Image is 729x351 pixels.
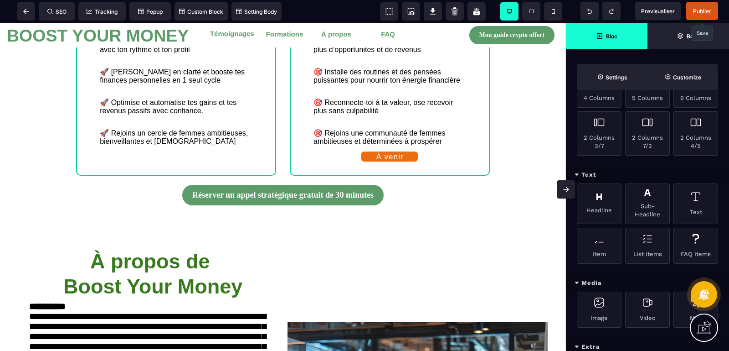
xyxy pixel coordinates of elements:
[673,111,718,156] div: 2 Columns 4/5
[87,8,118,15] span: Tracking
[625,183,670,224] div: Sub-Headline
[606,74,627,81] strong: Settings
[27,226,278,276] h1: À propos de Boost Your Money
[361,129,418,139] button: À venir
[317,5,356,18] button: À propos
[566,23,647,49] span: Open Blocks
[577,292,621,328] div: Image
[577,183,621,224] div: Headline
[262,5,308,18] button: Formations
[236,8,277,15] span: Setting Body
[673,228,718,264] div: FAQ Items
[566,275,729,292] div: Media
[647,23,729,49] span: Open Layer Manager
[693,8,711,15] span: Publier
[380,2,398,21] span: View components
[625,228,670,264] div: List Items
[313,73,466,94] text: 🎯 Reconnecte-toi à ta valeur, ose recevoir plus sans culpabilité
[577,64,647,90] span: Settings
[606,33,617,40] strong: Bloc
[566,167,729,183] div: Text
[313,42,466,64] text: 🎯 Installe des routines et des pensées puissantes pour nourrir ton énergie financière
[182,162,384,183] button: Réserver un appel stratégique gratuit de 30 minutes
[100,104,252,125] text: 🚀 Rejoins un cercle de femmes ambitieuses, bienveillantes et [DEMOGRAPHIC_DATA]
[402,2,420,21] span: Screenshot
[647,64,718,90] span: Open Style Manager
[205,5,259,17] button: Témoignages
[313,104,466,125] text: 🎯 Rejoins une communauté de femmes ambitieuses et déterminées à prospérer
[469,3,554,21] button: Mon guide crypto offert
[625,292,670,328] div: Video
[673,292,718,328] div: Map
[376,5,400,18] button: FAQ
[673,74,701,81] strong: Customize
[47,8,67,15] span: SEO
[577,111,621,156] div: 2 Columns 3/7
[179,8,223,15] span: Custom Block
[577,228,621,264] div: Item
[687,33,700,40] strong: Body
[635,2,681,20] span: Preview
[641,8,675,15] span: Previsualiser
[100,73,252,94] text: 🚀 Optimise et automatise tes gains et tes revenus passifs avec confiance.
[673,183,718,224] div: Text
[100,42,252,64] text: 🚀 [PERSON_NAME] en clarté et booste tes finances personnelles en 1 seul cycle
[138,8,163,15] span: Popup
[625,111,670,156] div: 2 Columns 7/3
